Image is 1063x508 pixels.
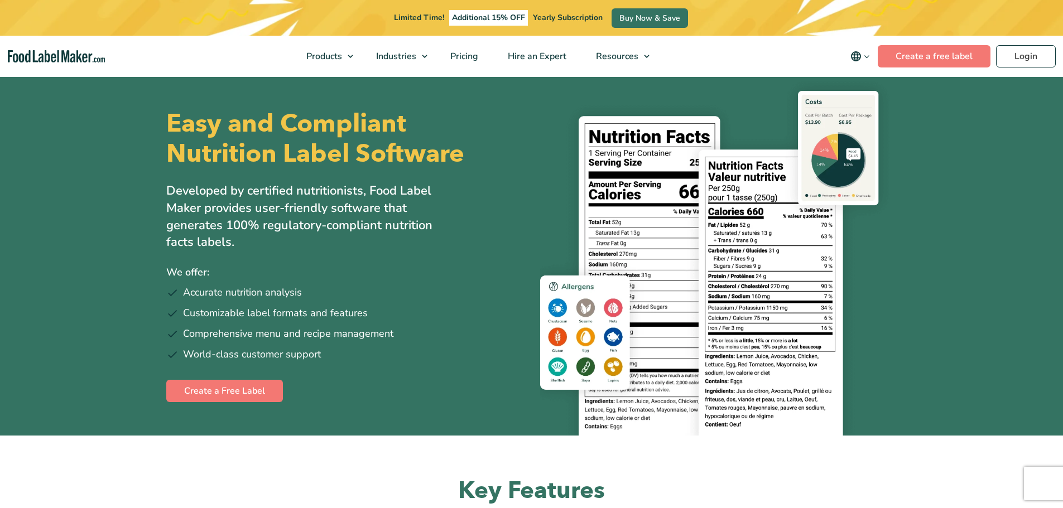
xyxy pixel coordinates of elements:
[166,182,456,251] p: Developed by certified nutritionists, Food Label Maker provides user-friendly software that gener...
[183,326,393,341] span: Comprehensive menu and recipe management
[303,50,343,62] span: Products
[878,45,990,67] a: Create a free label
[362,36,433,77] a: Industries
[447,50,479,62] span: Pricing
[166,380,283,402] a: Create a Free Label
[612,8,688,28] a: Buy Now & Save
[394,12,444,23] span: Limited Time!
[183,306,368,321] span: Customizable label formats and features
[493,36,579,77] a: Hire an Expert
[373,50,417,62] span: Industries
[533,12,603,23] span: Yearly Subscription
[436,36,490,77] a: Pricing
[593,50,639,62] span: Resources
[449,10,528,26] span: Additional 15% OFF
[581,36,655,77] a: Resources
[292,36,359,77] a: Products
[166,476,897,506] h2: Key Features
[166,264,523,280] p: We offer:
[996,45,1056,67] a: Login
[166,109,522,169] h1: Easy and Compliant Nutrition Label Software
[183,347,321,362] span: World-class customer support
[504,50,567,62] span: Hire an Expert
[183,285,302,300] span: Accurate nutrition analysis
